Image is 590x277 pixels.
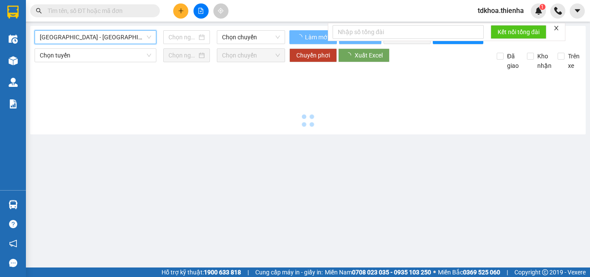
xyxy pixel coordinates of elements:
button: file-add [193,3,209,19]
span: | [507,267,508,277]
span: search [36,8,42,14]
img: warehouse-icon [9,35,18,44]
span: caret-down [574,7,581,15]
span: copyright [542,269,548,275]
img: warehouse-icon [9,78,18,87]
span: | [247,267,249,277]
span: tdkhoa.thienha [471,5,531,16]
span: Kho nhận [534,51,555,70]
img: solution-icon [9,99,18,108]
span: close [553,25,559,31]
strong: 0369 525 060 [463,269,500,276]
span: notification [9,239,17,248]
button: aim [213,3,228,19]
img: phone-icon [554,7,562,15]
button: Kết nối tổng đài [491,25,546,39]
span: Hà Nội - Hà Tĩnh [40,31,151,44]
span: plus [178,8,184,14]
img: warehouse-icon [9,200,18,209]
button: Chuyển phơi [289,48,337,62]
span: Kết nối tổng đài [498,27,539,37]
span: file-add [198,8,204,14]
span: 1 [541,4,544,10]
span: loading [296,34,304,40]
span: Miền Bắc [438,267,500,277]
button: plus [173,3,188,19]
input: Tìm tên, số ĐT hoặc mã đơn [48,6,149,16]
span: Chọn chuyến [222,49,280,62]
span: question-circle [9,220,17,228]
strong: 1900 633 818 [204,269,241,276]
button: Làm mới [289,30,337,44]
span: Cung cấp máy in - giấy in: [255,267,323,277]
span: Chọn chuyến [222,31,280,44]
img: logo-vxr [7,6,19,19]
strong: 0708 023 035 - 0935 103 250 [352,269,431,276]
span: Làm mới [305,32,330,42]
input: Nhập số tổng đài [333,25,484,39]
span: Đã giao [504,51,522,70]
button: Xuất Excel [338,48,390,62]
button: caret-down [570,3,585,19]
span: Hỗ trợ kỹ thuật: [162,267,241,277]
span: ⚪️ [433,271,436,274]
img: icon-new-feature [535,7,542,15]
input: Chọn ngày [168,51,197,60]
sup: 1 [539,4,546,10]
span: message [9,259,17,267]
span: Chọn tuyến [40,49,151,62]
input: Chọn ngày [168,32,197,42]
span: Miền Nam [325,267,431,277]
span: Trên xe [565,51,583,70]
img: warehouse-icon [9,56,18,65]
span: aim [218,8,224,14]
